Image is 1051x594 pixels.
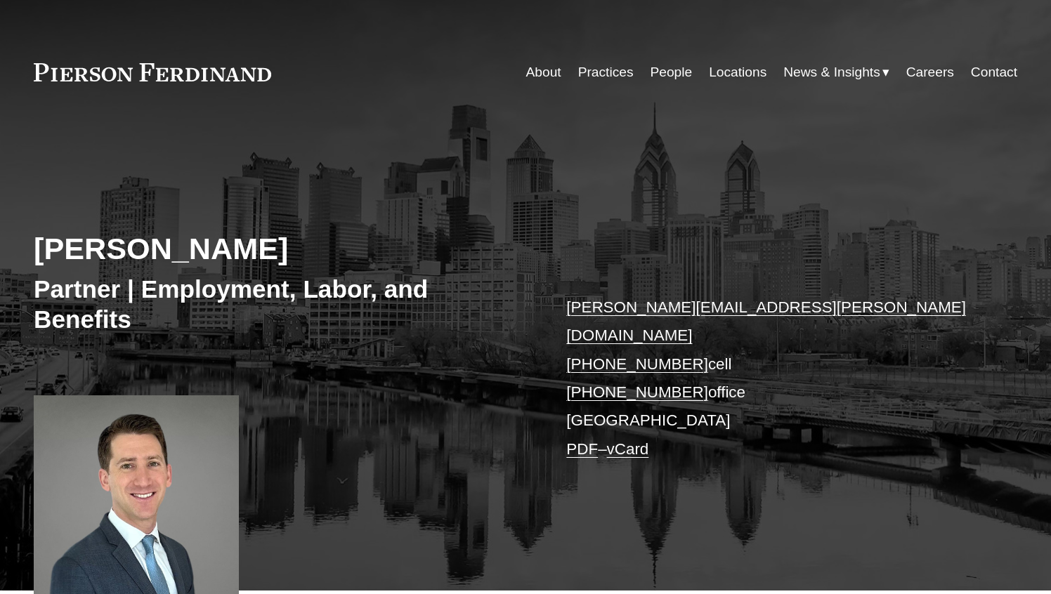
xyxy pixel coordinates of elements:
[566,355,708,373] a: [PHONE_NUMBER]
[566,383,708,401] a: [PHONE_NUMBER]
[34,274,525,335] h3: Partner | Employment, Labor, and Benefits
[566,298,966,344] a: [PERSON_NAME][EMAIL_ADDRESS][PERSON_NAME][DOMAIN_NAME]
[783,60,880,85] span: News & Insights
[709,59,766,86] a: Locations
[566,293,976,463] p: cell office [GEOGRAPHIC_DATA] –
[34,230,525,267] h2: [PERSON_NAME]
[783,59,889,86] a: folder dropdown
[971,59,1017,86] a: Contact
[526,59,561,86] a: About
[566,440,598,458] a: PDF
[578,59,634,86] a: Practices
[906,59,954,86] a: Careers
[650,59,692,86] a: People
[607,440,649,458] a: vCard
